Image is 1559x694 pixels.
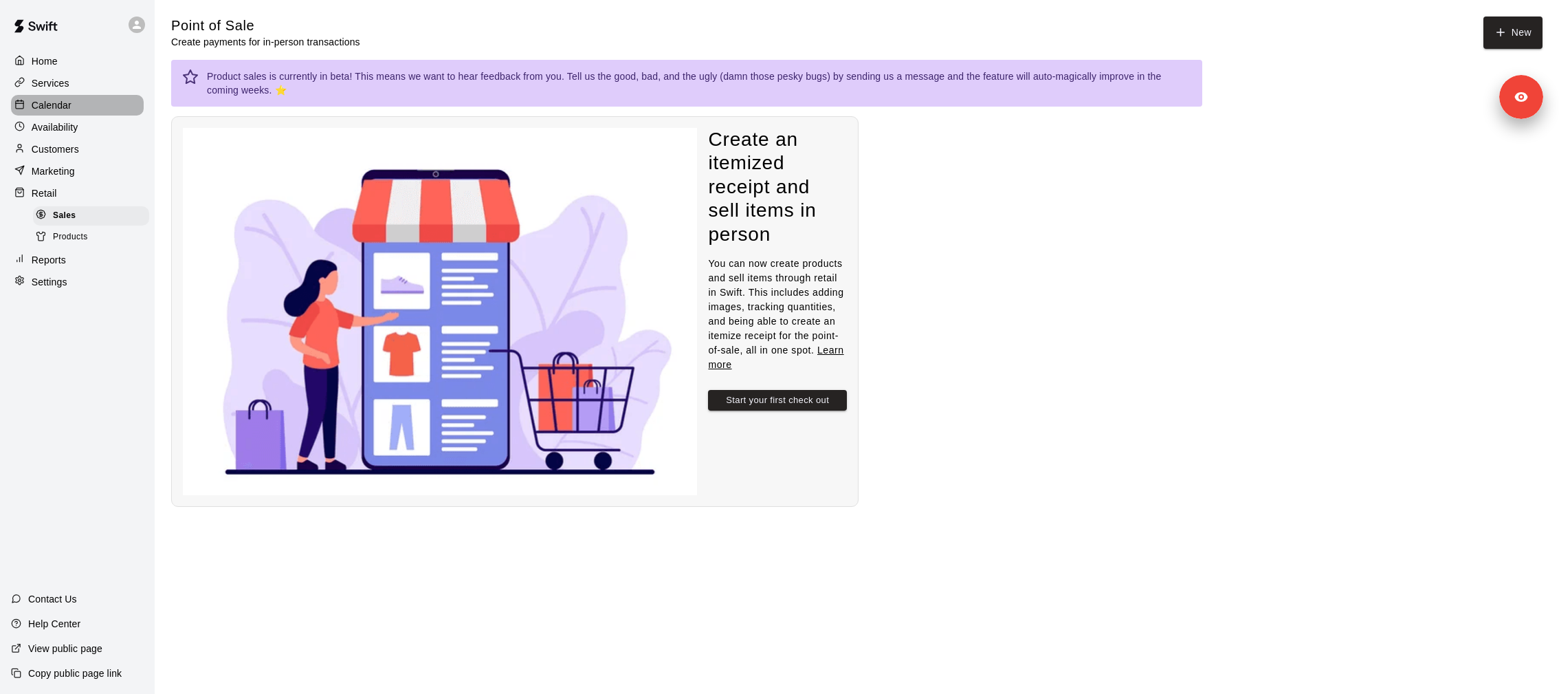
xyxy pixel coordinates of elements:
a: Reports [11,250,144,270]
a: Products [33,226,155,248]
p: Contact Us [28,592,77,606]
div: Product sales is currently in beta! This means we want to hear feedback from you. Tell us the goo... [207,64,1191,102]
h5: Point of Sale [171,17,360,35]
p: View public page [28,642,102,655]
p: Settings [32,275,67,289]
button: New [1483,17,1543,49]
div: Products [33,228,149,247]
span: You can now create products and sell items through retail in Swift. This includes adding images, ... [708,258,843,370]
p: Services [32,76,69,90]
a: Services [11,73,144,94]
a: Home [11,51,144,72]
p: Availability [32,120,78,134]
a: Sales [33,205,155,226]
p: Reports [32,253,66,267]
img: Nothing to see here [183,128,697,495]
p: Copy public page link [28,666,122,680]
p: Marketing [32,164,75,178]
p: Create payments for in-person transactions [171,35,360,49]
p: Customers [32,142,79,156]
span: Sales [53,209,76,223]
p: Help Center [28,617,80,631]
a: sending us a message [846,71,944,82]
h4: Create an itemized receipt and sell items in person [708,128,847,247]
a: Marketing [11,161,144,182]
a: Retail [11,183,144,204]
a: Settings [11,272,144,292]
a: Learn more [708,345,843,370]
div: Sales [33,206,149,226]
button: Start your first check out [708,390,847,411]
a: Customers [11,139,144,160]
p: Calendar [32,98,71,112]
a: Calendar [11,95,144,116]
p: Home [32,54,58,68]
span: Products [53,230,88,244]
p: Retail [32,186,57,200]
a: Availability [11,117,144,138]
